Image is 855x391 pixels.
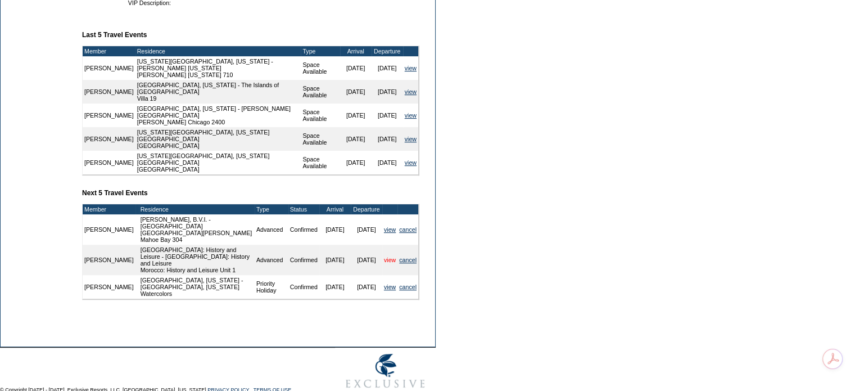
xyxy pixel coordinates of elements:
[83,80,135,104] td: [PERSON_NAME]
[255,275,288,299] td: Priority Holiday
[301,46,340,56] td: Type
[399,284,417,290] a: cancel
[83,104,135,127] td: [PERSON_NAME]
[83,204,135,214] td: Member
[82,189,148,197] b: Next 5 Travel Events
[139,275,255,299] td: [GEOGRAPHIC_DATA], [US_STATE] - [GEOGRAPHIC_DATA], [US_STATE] Watercolors
[255,204,288,214] td: Type
[83,56,135,80] td: [PERSON_NAME]
[83,127,135,151] td: [PERSON_NAME]
[372,46,403,56] td: Departure
[83,46,135,56] td: Member
[384,226,396,233] a: view
[340,56,372,80] td: [DATE]
[340,151,372,174] td: [DATE]
[372,151,403,174] td: [DATE]
[83,275,135,299] td: [PERSON_NAME]
[319,245,351,275] td: [DATE]
[255,245,288,275] td: Advanced
[372,104,403,127] td: [DATE]
[135,56,301,80] td: [US_STATE][GEOGRAPHIC_DATA], [US_STATE] - [PERSON_NAME] [US_STATE] [PERSON_NAME] [US_STATE] 710
[340,104,372,127] td: [DATE]
[399,257,417,263] a: cancel
[351,275,382,299] td: [DATE]
[288,245,319,275] td: Confirmed
[301,151,340,174] td: Space Available
[405,112,417,119] a: view
[83,245,135,275] td: [PERSON_NAME]
[405,159,417,166] a: view
[83,151,135,174] td: [PERSON_NAME]
[135,46,301,56] td: Residence
[288,204,319,214] td: Status
[82,31,147,39] b: Last 5 Travel Events
[301,56,340,80] td: Space Available
[255,214,288,245] td: Advanced
[319,275,351,299] td: [DATE]
[351,214,382,245] td: [DATE]
[301,80,340,104] td: Space Available
[405,65,417,71] a: view
[139,245,255,275] td: [GEOGRAPHIC_DATA]: History and Leisure - [GEOGRAPHIC_DATA]: History and Leisure Morocco: History ...
[139,214,255,245] td: [PERSON_NAME], B.V.I. - [GEOGRAPHIC_DATA] [GEOGRAPHIC_DATA][PERSON_NAME] Mahoe Bay 304
[135,151,301,174] td: [US_STATE][GEOGRAPHIC_DATA], [US_STATE][GEOGRAPHIC_DATA] [GEOGRAPHIC_DATA]
[399,226,417,233] a: cancel
[351,204,382,214] td: Departure
[139,204,255,214] td: Residence
[301,127,340,151] td: Space Available
[405,88,417,95] a: view
[340,46,372,56] td: Arrival
[135,127,301,151] td: [US_STATE][GEOGRAPHIC_DATA], [US_STATE][GEOGRAPHIC_DATA] [GEOGRAPHIC_DATA]
[340,80,372,104] td: [DATE]
[319,204,351,214] td: Arrival
[405,136,417,142] a: view
[351,245,382,275] td: [DATE]
[83,214,135,245] td: [PERSON_NAME]
[372,56,403,80] td: [DATE]
[319,214,351,245] td: [DATE]
[384,284,396,290] a: view
[301,104,340,127] td: Space Available
[372,127,403,151] td: [DATE]
[384,257,396,263] a: view
[135,80,301,104] td: [GEOGRAPHIC_DATA], [US_STATE] - The Islands of [GEOGRAPHIC_DATA] Villa 19
[340,127,372,151] td: [DATE]
[135,104,301,127] td: [GEOGRAPHIC_DATA], [US_STATE] - [PERSON_NAME][GEOGRAPHIC_DATA] [PERSON_NAME] Chicago 2400
[288,275,319,299] td: Confirmed
[288,214,319,245] td: Confirmed
[372,80,403,104] td: [DATE]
